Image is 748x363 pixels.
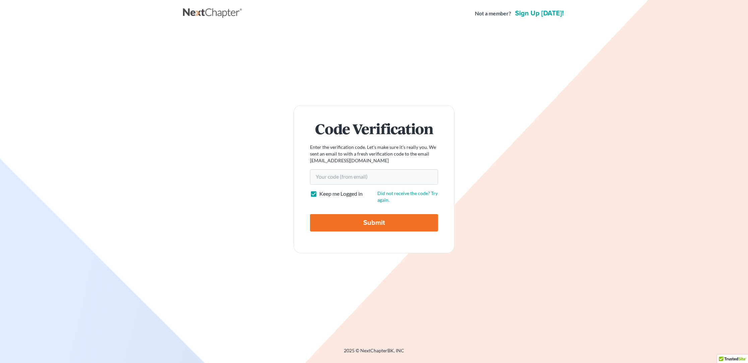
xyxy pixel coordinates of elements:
strong: Not a member? [475,10,511,17]
input: Submit [310,214,438,232]
h1: Code Verification [310,121,438,136]
p: Enter the verification code. Let's make sure it's really you. We sent an email to with a fresh ve... [310,144,438,164]
div: 2025 © NextChapterBK, INC [183,347,565,359]
label: Keep me Logged in [319,190,363,198]
a: Sign up [DATE]! [514,10,565,17]
a: Did not receive the code? Try again. [377,190,438,203]
input: Your code (from email) [310,169,438,185]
